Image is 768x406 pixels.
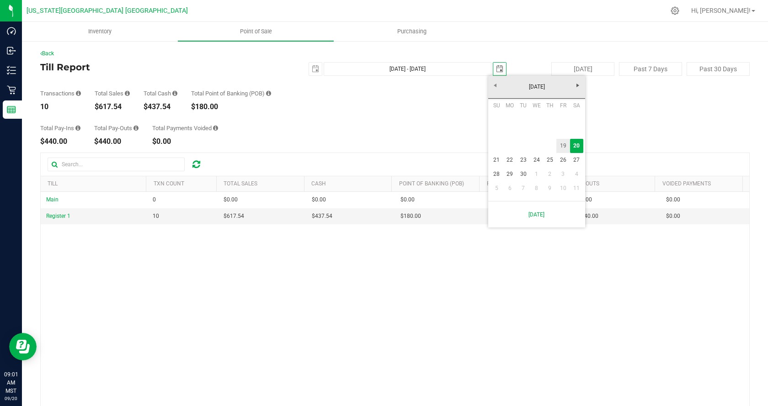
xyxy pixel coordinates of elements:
[334,22,490,41] a: Purchasing
[7,46,16,55] inline-svg: Inbound
[224,180,257,187] a: Total Sales
[570,181,583,195] a: 11
[153,212,159,221] span: 10
[666,195,680,204] span: $0.00
[95,90,130,96] div: Total Sales
[312,195,326,204] span: $0.00
[578,212,598,221] span: $440.00
[40,90,81,96] div: Transactions
[530,167,543,181] a: 1
[152,138,218,145] div: $0.00
[153,195,156,204] span: 0
[570,167,583,181] a: 4
[570,139,583,153] td: Current focused date is Saturday, September 20, 2025
[556,153,570,167] a: 26
[7,66,16,75] inline-svg: Inventory
[488,80,586,94] a: [DATE]
[191,103,271,111] div: $180.00
[94,125,139,131] div: Total Pay-Outs
[4,395,18,402] p: 09/20
[154,180,184,187] a: TXN Count
[556,167,570,181] a: 3
[40,103,81,111] div: 10
[543,153,556,167] a: 25
[669,6,681,15] div: Manage settings
[46,213,70,219] span: Register 1
[266,90,271,96] i: Sum of the successful, non-voided point-of-banking payment transaction amounts, both via payment ...
[7,26,16,36] inline-svg: Dashboard
[133,125,139,131] i: Sum of all cash pay-outs removed from tills within the date range.
[46,196,59,203] span: Main
[570,99,583,112] th: Saturday
[662,180,711,187] a: Voided Payments
[224,195,238,204] span: $0.00
[224,212,244,221] span: $617.54
[144,103,177,111] div: $437.54
[311,180,326,187] a: Cash
[309,63,322,75] span: select
[7,85,16,95] inline-svg: Retail
[178,22,334,41] a: Point of Sale
[399,180,464,187] a: Point of Banking (POB)
[40,125,80,131] div: Total Pay-Ins
[551,62,614,76] button: [DATE]
[312,212,332,221] span: $437.54
[400,195,415,204] span: $0.00
[385,27,439,36] span: Purchasing
[152,125,218,131] div: Total Payments Voided
[517,167,530,181] a: 30
[619,62,682,76] button: Past 7 Days
[490,99,503,112] th: Sunday
[571,78,585,92] a: Next
[27,7,188,15] span: [US_STATE][GEOGRAPHIC_DATA] [GEOGRAPHIC_DATA]
[490,181,503,195] a: 5
[76,90,81,96] i: Count of all successful payment transactions, possibly including voids, refunds, and cash-back fr...
[172,90,177,96] i: Sum of all successful, non-voided cash payment transaction amounts (excluding tips and transactio...
[9,333,37,360] iframe: Resource center
[95,103,130,111] div: $617.54
[490,153,503,167] a: 21
[575,180,599,187] a: Pay Outs
[503,181,517,195] a: 6
[517,99,530,112] th: Tuesday
[40,62,277,72] h4: Till Report
[543,99,556,112] th: Thursday
[40,138,80,145] div: $440.00
[75,125,80,131] i: Sum of all cash pay-ins added to tills within the date range.
[125,90,130,96] i: Sum of all successful, non-voided payment transaction amounts (excluding tips and transaction fee...
[493,205,580,224] a: [DATE]
[556,181,570,195] a: 10
[48,158,185,171] input: Search...
[530,153,543,167] a: 24
[490,167,503,181] a: 28
[493,63,506,75] span: select
[22,22,178,41] a: Inventory
[76,27,124,36] span: Inventory
[543,167,556,181] a: 2
[94,138,139,145] div: $440.00
[503,99,517,112] th: Monday
[228,27,284,36] span: Point of Sale
[48,180,58,187] a: Till
[530,99,543,112] th: Wednesday
[191,90,271,96] div: Total Point of Banking (POB)
[400,212,421,221] span: $180.00
[4,370,18,395] p: 09:01 AM MST
[691,7,751,14] span: Hi, [PERSON_NAME]!
[503,167,517,181] a: 29
[570,153,583,167] a: 27
[687,62,750,76] button: Past 30 Days
[556,139,570,153] a: 19
[517,181,530,195] a: 7
[213,125,218,131] i: Sum of all voided payment transaction amounts (excluding tips and transaction fees) within the da...
[556,99,570,112] th: Friday
[7,105,16,114] inline-svg: Reports
[503,153,517,167] a: 22
[570,139,583,153] a: 20
[543,181,556,195] a: 9
[487,180,507,187] a: Pay Ins
[517,153,530,167] a: 23
[40,50,54,57] a: Back
[530,181,543,195] a: 8
[144,90,177,96] div: Total Cash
